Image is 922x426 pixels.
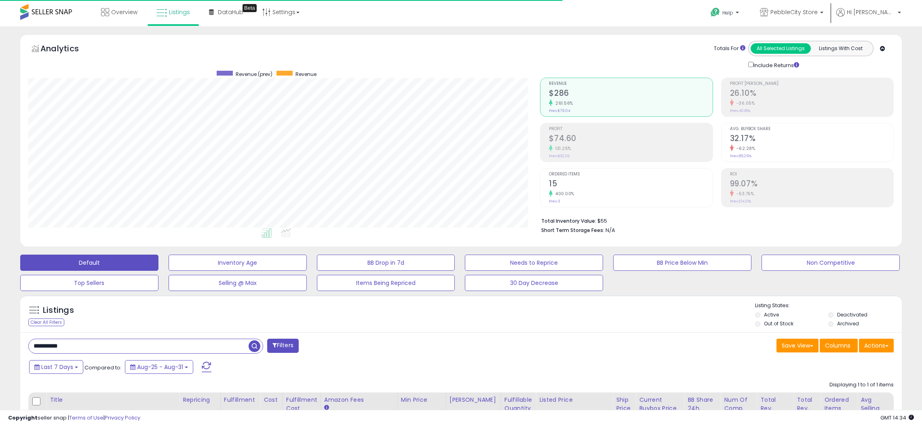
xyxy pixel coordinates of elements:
div: Avg Selling Price [861,396,890,421]
button: Columns [820,339,858,352]
div: Total Rev. [760,396,790,413]
div: Fulfillable Quantity [504,396,532,413]
a: Help [704,1,747,26]
button: Top Sellers [20,275,158,291]
span: Revenue (prev) [236,71,272,78]
span: Compared to: [84,364,122,371]
label: Deactivated [837,311,867,318]
small: Prev: 214.21% [730,199,751,204]
small: Prev: 40.81% [730,108,750,113]
div: [PERSON_NAME] [449,396,498,404]
small: Prev: $79.04 [549,108,570,113]
span: Avg. Buybox Share [730,127,893,131]
div: Ship Price [616,396,632,413]
span: Listings [169,8,190,16]
div: Current Buybox Price [639,396,681,413]
span: 2025-09-8 14:34 GMT [880,414,914,422]
h2: 26.10% [730,89,893,99]
button: Filters [267,339,299,353]
button: Actions [859,339,894,352]
h5: Analytics [40,43,95,56]
span: PebbleCity Store [770,8,818,16]
button: BB Price Below Min [613,255,751,271]
span: DataHub [218,8,243,16]
strong: Copyright [8,414,38,422]
a: Privacy Policy [105,414,140,422]
div: Clear All Filters [28,318,64,326]
a: Terms of Use [69,414,103,422]
span: Help [722,9,733,16]
small: Amazon Fees. [324,404,329,411]
button: Selling @ Max [169,275,307,291]
div: Listed Price [539,396,609,404]
span: Revenue [549,82,712,86]
span: Overview [111,8,137,16]
span: Ordered Items [549,172,712,177]
div: Fulfillment [224,396,257,404]
div: Ordered Items [824,396,854,413]
button: BB Drop in 7d [317,255,455,271]
button: Inventory Age [169,255,307,271]
div: Total Rev. Diff. [797,396,817,421]
button: Aug-25 - Aug-31 [125,360,193,374]
small: 400.00% [553,191,574,197]
h2: $74.60 [549,134,712,145]
button: Needs to Reprice [465,255,603,271]
div: Displaying 1 to 1 of 1 items [829,381,894,389]
label: Out of Stock [764,320,793,327]
div: BB Share 24h. [688,396,717,413]
div: Totals For [714,45,745,53]
div: seller snap | | [8,414,140,422]
b: Total Inventory Value: [541,217,596,224]
label: Active [764,311,779,318]
small: -53.75% [734,191,754,197]
h2: 32.17% [730,134,893,145]
span: ROI [730,172,893,177]
span: Aug-25 - Aug-31 [137,363,183,371]
small: 261.56% [553,100,573,106]
button: Non Competitive [762,255,900,271]
h2: $286 [549,89,712,99]
span: Last 7 Days [41,363,73,371]
div: Include Returns [742,60,809,70]
small: -36.05% [734,100,755,106]
i: Get Help [710,7,720,17]
span: Profit [549,127,712,131]
a: Hi [PERSON_NAME] [836,8,901,26]
span: N/A [606,226,615,234]
label: Archived [837,320,859,327]
h2: 99.07% [730,179,893,190]
div: Title [50,396,176,404]
li: $55 [541,215,888,225]
button: All Selected Listings [751,43,811,54]
small: 131.25% [553,146,571,152]
div: Fulfillment Cost [286,396,317,413]
small: Prev: 3 [549,199,560,204]
div: Num of Comp. [724,396,753,413]
button: 30 Day Decrease [465,275,603,291]
p: Listing States: [755,302,902,310]
div: Amazon Fees [324,396,394,404]
button: Listings With Cost [810,43,871,54]
span: Hi [PERSON_NAME] [847,8,895,16]
small: Prev: 85.29% [730,154,751,158]
span: Profit [PERSON_NAME] [730,82,893,86]
span: Revenue [295,71,316,78]
button: Items Being Repriced [317,275,455,291]
span: Columns [825,342,850,350]
b: Short Term Storage Fees: [541,227,604,234]
button: Last 7 Days [29,360,83,374]
h2: 15 [549,179,712,190]
button: Default [20,255,158,271]
button: Save View [776,339,819,352]
small: Prev: $32.26 [549,154,570,158]
div: Min Price [401,396,443,404]
div: Tooltip anchor [243,4,257,12]
div: Repricing [183,396,217,404]
div: Cost [264,396,279,404]
h5: Listings [43,305,74,316]
small: -62.28% [734,146,755,152]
